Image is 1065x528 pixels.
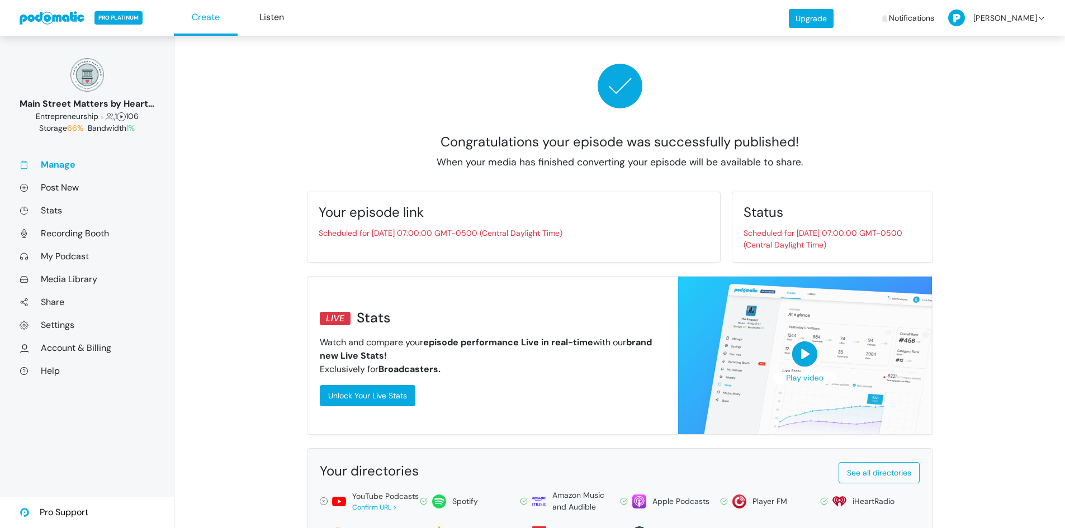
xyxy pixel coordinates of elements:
[320,310,655,326] h3: Stats
[948,2,1046,35] a: [PERSON_NAME]
[853,496,894,507] div: iHeartRadio
[520,489,620,513] a: Amazon Music and Audible
[70,58,104,92] img: 150x150_17130234.png
[20,497,88,528] a: Pro Support
[744,203,921,221] div: Status
[832,494,846,508] img: i_heart_radio-0fea502c98f50158959bea423c94b18391c60ffcc3494be34c3ccd60b54f1ade.svg
[320,336,652,361] strong: brand new Live Stats!
[20,182,154,193] a: Post New
[720,489,820,513] a: Player FM
[678,277,932,434] img: realtime_stats_post_publish-4ad72b1805500be0dca0d13900fca126d4c730893a97a1902b9a1988259ee90b.png
[240,1,304,36] a: Listen
[839,462,920,483] a: See all directories
[732,494,746,508] img: player_fm-2f731f33b7a5920876a6a59fec1291611fade0905d687326e1933154b96d4679.svg
[39,123,86,133] span: Storage
[320,489,420,513] a: YouTube PodcastsConfirm URL >
[532,494,546,508] img: amazon-69639c57110a651e716f65801135d36e6b1b779905beb0b1c95e1d99d62ebab9.svg
[20,365,154,377] a: Help
[889,2,934,35] span: Notifications
[620,489,720,513] a: Apple Podcasts
[332,494,346,508] img: youtube-a762549b032a4d8d7c7d8c7d6f94e90d57091a29b762dad7ef63acd86806a854.svg
[320,385,415,406] a: Unlock Your Live Stats
[307,155,933,169] p: When your media has finished converting your episode will be available to share.
[973,2,1037,35] span: [PERSON_NAME]
[378,363,441,375] strong: Broadcasters.
[948,9,965,26] img: P-50-ab8a3cff1f42e3edaa744736fdbd136011fc75d0d07c0e6946c3d5a70d29199b.png
[752,496,787,507] div: Player FM
[789,9,834,28] a: Upgrade
[94,11,143,25] span: PRO PLATINUM
[88,123,135,133] span: Bandwidth
[320,462,716,479] div: Your directories
[36,111,98,121] span: Business: Entrepreneurship
[352,502,419,512] div: Confirm URL >
[67,123,83,133] span: 66%
[652,496,709,507] div: Apple Podcasts
[20,342,154,354] a: Account & Billing
[820,489,920,513] a: iHeartRadio
[20,250,154,262] a: My Podcast
[432,494,446,508] img: spotify-814d7a4412f2fa8a87278c8d4c03771221523d6a641bdc26ea993aaf80ac4ffe.svg
[20,159,154,170] a: Manage
[20,319,154,331] a: Settings
[632,494,646,508] img: apple-26106266178e1f815f76c7066005aa6211188c2910869e7447b8cdd3a6512788.svg
[106,111,115,121] span: Followers
[452,496,478,507] div: Spotify
[744,227,921,251] p: Scheduled for [DATE] 07:00:00 GMT-0500 (Central Daylight Time)
[320,312,351,325] div: LIVE
[174,1,238,36] a: Create
[20,204,154,216] a: Stats
[307,122,933,150] h1: Congratulations your episode was successfully published!
[20,296,154,308] a: Share
[20,227,154,239] a: Recording Booth
[420,489,520,513] a: Spotify
[320,336,655,376] p: Watch and compare your with our Exclusively for
[126,123,135,133] span: 1%
[423,336,593,348] strong: episode performance Live in real-time
[20,111,154,122] div: 1 106
[352,491,419,512] div: YouTube Podcasts
[20,97,154,111] div: Main Street Matters by Heart on [GEOGRAPHIC_DATA]
[319,227,709,239] p: Scheduled for [DATE] 07:00:00 GMT-0500 (Central Daylight Time)
[552,489,620,513] div: Amazon Music and Audible
[20,273,154,285] a: Media Library
[117,111,126,121] span: Episodes
[319,203,709,221] div: Your episode link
